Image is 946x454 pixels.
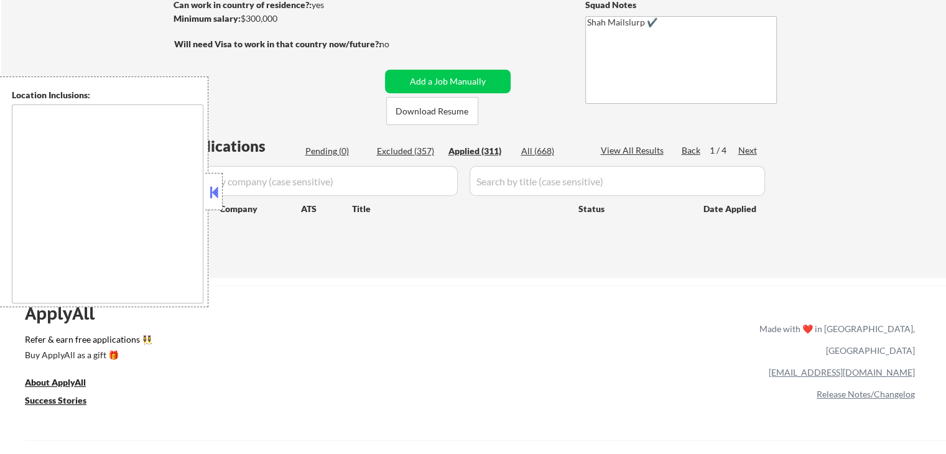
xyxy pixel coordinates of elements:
div: Status [578,197,685,220]
a: Release Notes/Changelog [817,389,915,399]
div: Pending (0) [305,145,368,157]
input: Search by company (case sensitive) [178,166,458,196]
div: Date Applied [703,203,758,215]
div: Next [738,144,758,157]
div: no [379,38,415,50]
div: Location Inclusions: [12,89,203,101]
div: Excluded (357) [377,145,439,157]
div: ATS [301,203,352,215]
input: Search by title (case sensitive) [470,166,765,196]
div: View All Results [601,144,667,157]
div: Applications [178,139,301,154]
div: 1 / 4 [710,144,738,157]
div: Made with ❤️ in [GEOGRAPHIC_DATA], [GEOGRAPHIC_DATA] [754,318,915,361]
div: Applied (311) [448,145,511,157]
u: Success Stories [25,395,86,405]
u: About ApplyAll [25,377,86,387]
strong: Will need Visa to work in that country now/future?: [174,39,381,49]
a: [EMAIL_ADDRESS][DOMAIN_NAME] [769,367,915,378]
a: Refer & earn free applications 👯‍♀️ [25,335,499,348]
div: $300,000 [174,12,381,25]
div: All (668) [521,145,583,157]
button: Add a Job Manually [385,70,511,93]
div: Buy ApplyAll as a gift 🎁 [25,351,149,359]
a: Success Stories [25,394,103,409]
div: Back [682,144,702,157]
button: Download Resume [386,97,478,125]
div: Title [352,203,567,215]
div: ApplyAll [25,303,109,324]
a: Buy ApplyAll as a gift 🎁 [25,348,149,364]
div: Company [220,203,301,215]
a: About ApplyAll [25,376,103,391]
strong: Minimum salary: [174,13,241,24]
